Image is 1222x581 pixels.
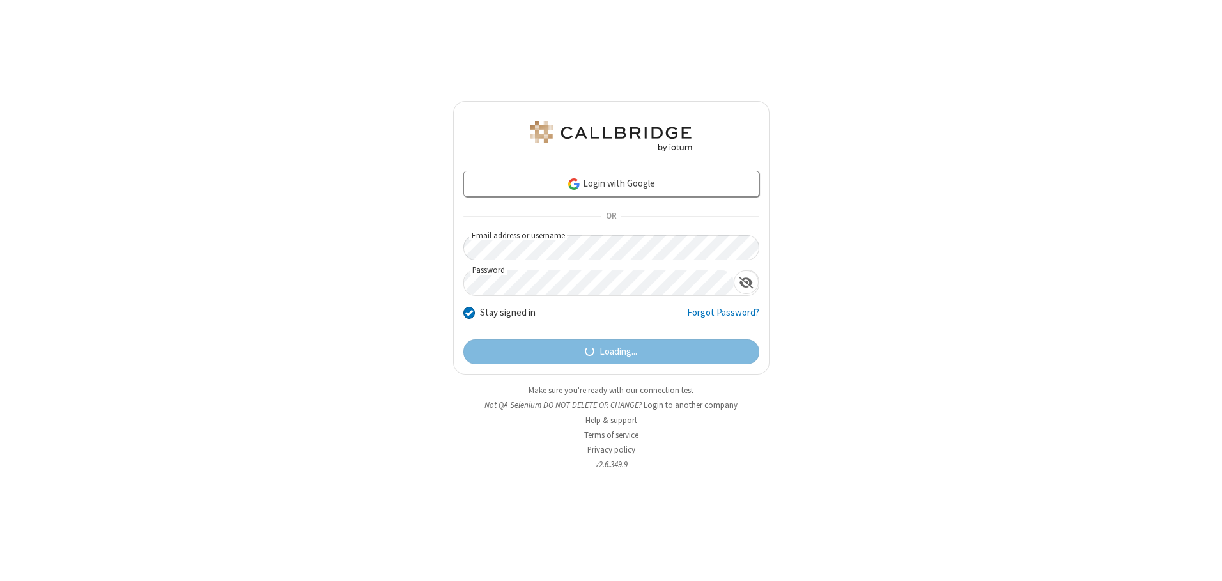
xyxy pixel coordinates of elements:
a: Privacy policy [587,444,635,455]
img: google-icon.png [567,177,581,191]
li: Not QA Selenium DO NOT DELETE OR CHANGE? [453,399,770,411]
a: Login with Google [463,171,759,196]
label: Stay signed in [480,306,536,320]
span: OR [601,207,621,225]
a: Forgot Password? [687,306,759,330]
a: Make sure you're ready with our connection test [529,385,693,396]
input: Password [464,270,734,295]
a: Terms of service [584,430,638,440]
a: Help & support [585,415,637,426]
div: Show password [734,270,759,294]
img: QA Selenium DO NOT DELETE OR CHANGE [528,121,694,151]
button: Loading... [463,339,759,365]
input: Email address or username [463,235,759,260]
li: v2.6.349.9 [453,458,770,470]
span: Loading... [599,345,637,359]
button: Login to another company [644,399,738,411]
